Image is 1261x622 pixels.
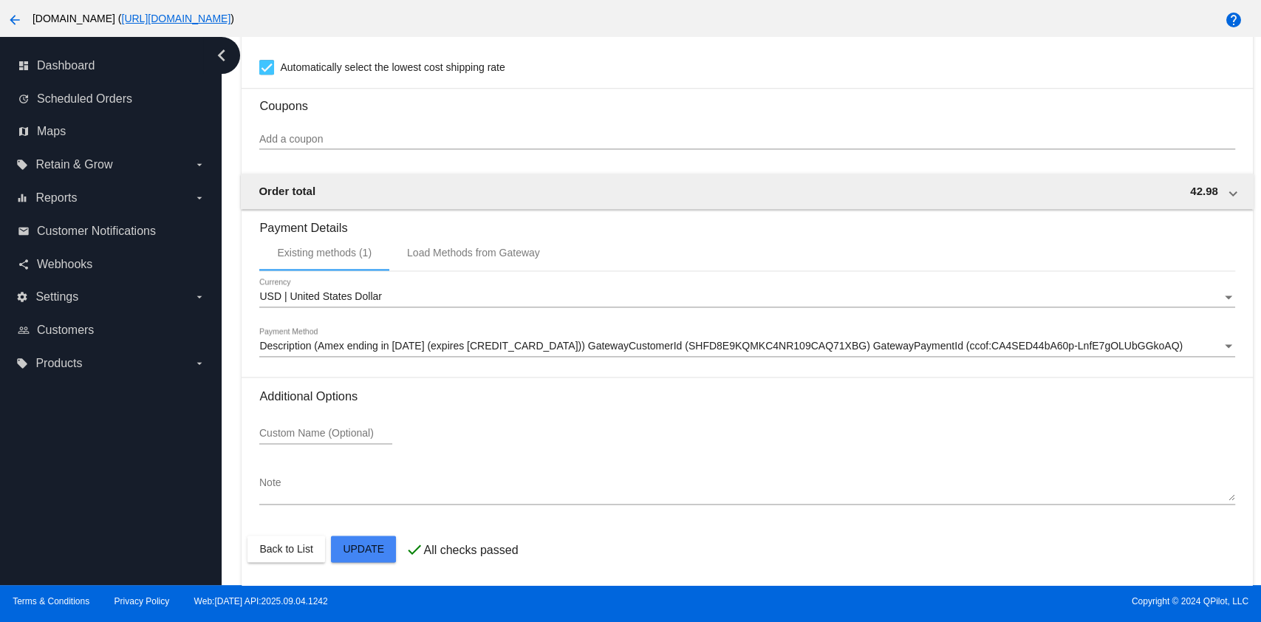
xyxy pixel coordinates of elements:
i: update [18,93,30,105]
span: Settings [35,290,78,304]
h3: Additional Options [259,389,1234,403]
mat-select: Payment Method [259,341,1234,352]
h3: Payment Details [259,210,1234,235]
a: people_outline Customers [18,318,205,342]
a: [URL][DOMAIN_NAME] [121,13,230,24]
i: local_offer [16,358,28,369]
i: dashboard [18,60,30,72]
span: Scheduled Orders [37,92,132,106]
a: email Customer Notifications [18,219,205,243]
div: Existing methods (1) [277,247,372,259]
i: local_offer [16,159,28,171]
span: Automatically select the lowest cost shipping rate [280,58,505,76]
mat-select: Currency [259,291,1234,303]
a: Web:[DATE] API:2025.09.04.1242 [194,596,328,606]
span: Description (Amex ending in [DATE] (expires [CREDIT_CARD_DATA])) GatewayCustomerId (SHFD8E9KQMKC4... [259,340,1183,352]
span: Customers [37,324,94,337]
h3: Coupons [259,88,1234,113]
mat-icon: arrow_back [6,11,24,29]
i: equalizer [16,192,28,204]
div: Load Methods from Gateway [407,247,540,259]
i: map [18,126,30,137]
i: arrow_drop_down [194,159,205,171]
input: Custom Name (Optional) [259,428,392,440]
span: Dashboard [37,59,95,72]
span: Update [343,543,384,555]
a: dashboard Dashboard [18,54,205,78]
input: Add a coupon [259,134,1234,146]
span: Copyright © 2024 QPilot, LLC [643,596,1248,606]
span: Retain & Grow [35,158,112,171]
i: arrow_drop_down [194,291,205,303]
a: update Scheduled Orders [18,87,205,111]
i: people_outline [18,324,30,336]
i: chevron_left [210,44,233,67]
span: Order total [259,185,315,197]
a: Privacy Policy [115,596,170,606]
span: Maps [37,125,66,138]
button: Back to List [247,536,324,562]
mat-expansion-panel-header: Order total 42.98 [241,174,1253,209]
i: settings [16,291,28,303]
i: arrow_drop_down [194,192,205,204]
span: USD | United States Dollar [259,290,381,302]
i: share [18,259,30,270]
mat-icon: check [406,541,423,558]
a: map Maps [18,120,205,143]
span: Reports [35,191,77,205]
button: Update [331,536,396,562]
a: share Webhooks [18,253,205,276]
a: Terms & Conditions [13,596,89,606]
p: All checks passed [423,544,518,557]
span: Back to List [259,543,312,555]
span: 42.98 [1190,185,1218,197]
span: [DOMAIN_NAME] ( ) [33,13,234,24]
i: arrow_drop_down [194,358,205,369]
mat-icon: help [1225,11,1243,29]
span: Customer Notifications [37,225,156,238]
i: email [18,225,30,237]
span: Webhooks [37,258,92,271]
span: Products [35,357,82,370]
